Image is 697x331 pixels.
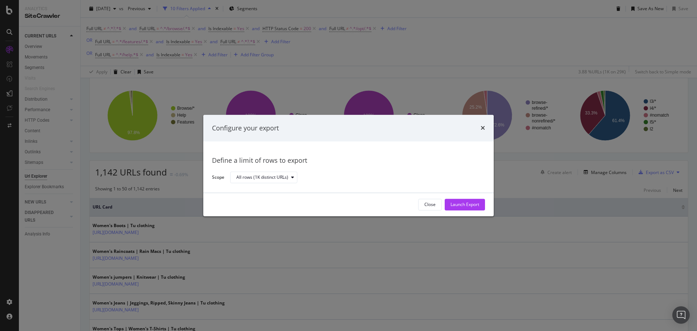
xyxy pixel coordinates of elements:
label: Scope [212,174,224,182]
div: times [481,124,485,133]
div: Close [424,202,436,208]
div: Configure your export [212,124,279,133]
div: modal [203,115,494,216]
button: Close [418,199,442,210]
div: All rows (1K distinct URLs) [236,175,288,180]
button: Launch Export [445,199,485,210]
div: Open Intercom Messenger [672,306,690,324]
div: Launch Export [451,202,479,208]
button: All rows (1K distinct URLs) [230,172,297,183]
div: Define a limit of rows to export [212,156,485,166]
